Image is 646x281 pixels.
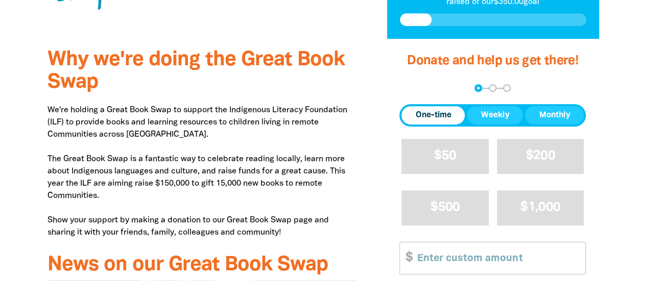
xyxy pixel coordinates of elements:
button: Monthly [525,106,584,124]
button: $500 [401,190,489,225]
button: One-time [401,106,465,124]
span: Weekly [481,109,509,121]
span: Monthly [539,109,570,121]
div: Donation frequency [399,104,586,126]
span: $1,000 [520,201,560,213]
button: Weekly [467,106,523,124]
h3: News on our Great Book Swap [47,254,356,276]
input: Enter custom amount [410,243,585,274]
p: We're holding a Great Book Swap to support the Indigenous Literacy Foundation (ILF) to provide bo... [47,104,356,239]
button: Navigate to step 1 of 3 to enter your donation amount [474,84,482,92]
button: Navigate to step 2 of 3 to enter your details [489,84,496,92]
button: Navigate to step 3 of 3 to enter your payment details [503,84,511,92]
span: $50 [434,150,456,162]
span: One-time [415,109,451,121]
span: $200 [526,150,555,162]
span: $500 [430,201,460,213]
button: $1,000 [497,190,584,225]
span: Donate and help us get there! [407,55,579,67]
span: Why we're doing the Great Book Swap [47,50,345,92]
button: $50 [401,139,489,174]
span: $ [400,243,412,274]
button: $200 [497,139,584,174]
